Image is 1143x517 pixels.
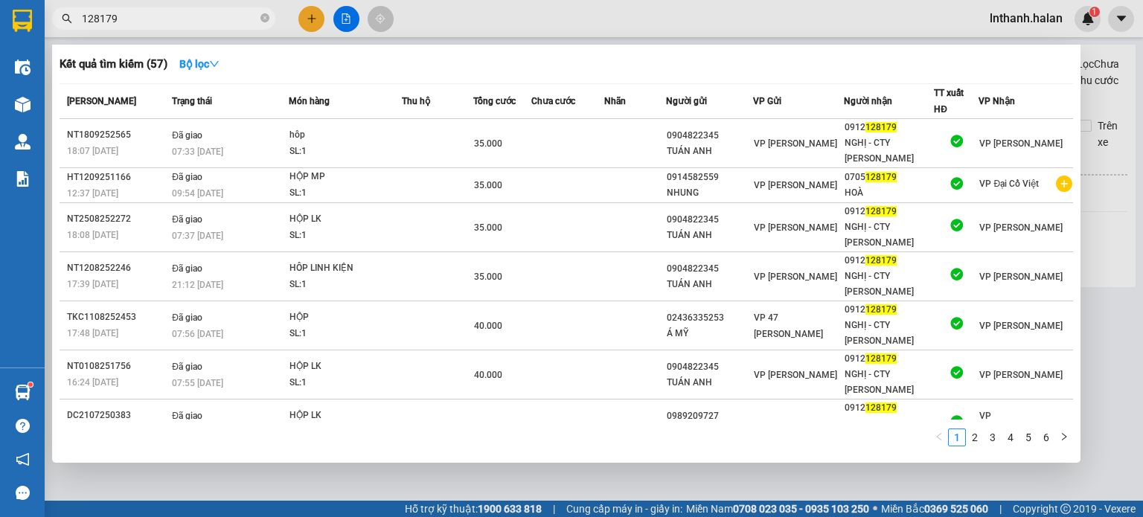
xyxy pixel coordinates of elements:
div: SL: 1 [289,144,401,160]
span: Món hàng [289,96,330,106]
a: 1 [949,429,965,446]
span: 50.000 [474,419,502,429]
img: warehouse-icon [15,60,31,75]
span: 17:39 [DATE] [67,279,118,289]
span: VP [PERSON_NAME] [754,272,837,282]
span: Chưa cước [531,96,575,106]
span: VP 47 [PERSON_NAME] [754,312,823,339]
sup: 1 [28,382,33,387]
div: SL: 1 [289,277,401,293]
span: 07:37 [DATE] [172,231,223,241]
span: 18:07 [DATE] [67,146,118,156]
span: 35.000 [474,222,502,233]
div: NGHỊ - CTY [PERSON_NAME] [845,219,933,251]
div: NGHỊ - CTY [PERSON_NAME] [845,318,933,349]
span: down [209,59,220,69]
div: NHUNG [667,185,753,201]
span: 128179 [865,402,897,413]
div: NT1809252565 [67,127,167,143]
li: Previous Page [930,428,948,446]
li: 1 [948,428,966,446]
li: 3 [984,428,1002,446]
span: VP Đại Cồ Việt [754,419,813,429]
div: 0904822345 [667,212,753,228]
span: notification [16,452,30,466]
span: Đã giao [172,362,202,372]
div: HT1209251166 [67,170,167,185]
span: 128179 [865,353,897,364]
img: logo-vxr [13,10,32,32]
span: 128179 [865,206,897,216]
span: 12:37 [DATE] [67,188,118,199]
span: 35.000 [474,272,502,282]
span: 128179 [865,172,897,182]
div: NT2508252272 [67,211,167,227]
li: 6 [1037,428,1055,446]
img: warehouse-icon [15,134,31,150]
span: 07:56 [DATE] [172,329,223,339]
a: 2 [967,429,983,446]
span: Thu hộ [402,96,430,106]
span: Đã giao [172,214,202,225]
div: 02436335253 [667,310,753,326]
div: TUÁN ANH [667,144,753,159]
span: Đã giao [172,263,202,274]
span: 18:08 [DATE] [67,230,118,240]
div: NT1208252246 [67,260,167,276]
span: VP Nhận [979,96,1015,106]
li: 4 [1002,428,1019,446]
div: hôp [289,127,401,144]
span: 128179 [865,304,897,315]
span: 21:12 [DATE] [172,280,223,290]
span: close-circle [260,13,269,22]
li: 2 [966,428,984,446]
span: Người nhận [844,96,892,106]
li: Next Page [1055,428,1073,446]
span: 09:54 [DATE] [172,188,223,199]
div: SL: 1 [289,326,401,342]
h3: Kết quả tìm kiếm ( 57 ) [60,57,167,72]
span: VP [PERSON_NAME] [754,370,837,380]
span: Đã giao [172,172,202,182]
button: left [930,428,948,446]
div: 0912 [845,351,933,367]
span: 35.000 [474,180,502,190]
span: right [1060,432,1069,441]
div: HỘP MP [289,169,401,185]
div: NGHỊ - CTY [PERSON_NAME] [845,416,933,447]
button: Bộ lọcdown [167,52,231,76]
input: Tìm tên, số ĐT hoặc mã đơn [82,10,257,27]
span: TT xuất HĐ [934,88,964,115]
div: NGHỊ - CTY [PERSON_NAME] [845,269,933,300]
span: VP [PERSON_NAME] [754,222,837,233]
span: Đã giao [172,130,202,141]
div: TUÁN ANH [667,375,753,391]
div: 0705 [845,170,933,185]
span: 40.000 [474,370,502,380]
span: Đã giao [172,312,202,323]
span: 17:48 [DATE] [67,328,118,338]
div: 0914582559 [667,170,753,185]
span: VP [PERSON_NAME] [979,138,1063,149]
span: Người gửi [666,96,707,106]
span: close-circle [260,12,269,26]
div: HỘP [289,309,401,326]
span: VP [PERSON_NAME] [979,272,1063,282]
span: 35.000 [474,138,502,149]
div: 0912 [845,204,933,219]
span: VP [PERSON_NAME] [754,138,837,149]
span: VP Gửi [753,96,781,106]
div: 0904822345 [667,261,753,277]
a: 6 [1038,429,1054,446]
div: 0989209727 [667,408,753,424]
span: Tổng cước [473,96,516,106]
div: 0912 [845,120,933,135]
span: plus-circle [1056,176,1072,192]
span: search [62,13,72,24]
img: warehouse-icon [15,97,31,112]
div: 0912 [845,400,933,416]
span: VP Đại Cồ Việt [979,179,1039,189]
div: DC2107250383 [67,408,167,423]
div: 0904822345 [667,359,753,375]
div: SL: 1 [289,185,401,202]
